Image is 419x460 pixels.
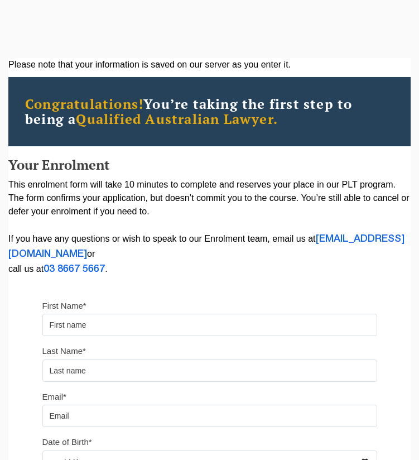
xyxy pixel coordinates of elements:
[76,110,278,128] span: Qualified Australian Lawyer.
[42,405,377,427] input: Email
[42,437,92,448] label: Date of Birth*
[8,58,411,71] div: Please note that your information is saved on our server as you enter it.
[44,265,105,274] a: 03 8667 5667
[8,234,404,258] a: [EMAIL_ADDRESS][DOMAIN_NAME]
[42,391,66,402] label: Email*
[25,97,394,127] h2: You’re taking the first step to being a
[8,157,411,172] h2: Your Enrolment
[8,178,411,277] p: This enrolment form will take 10 minutes to complete and reserves your place in our PLT program. ...
[42,314,377,336] input: First name
[42,346,86,357] label: Last Name*
[42,300,86,312] label: First Name*
[42,360,377,382] input: Last name
[25,95,143,113] span: Congratulations!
